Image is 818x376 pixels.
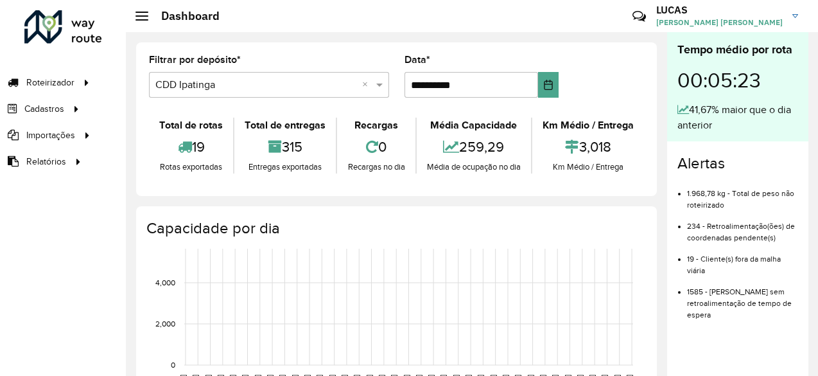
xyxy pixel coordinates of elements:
div: Média de ocupação no dia [420,161,528,174]
div: Entregas exportadas [238,161,333,174]
div: Km Médio / Entrega [535,161,641,174]
text: 4,000 [155,278,175,287]
h4: Capacidade por dia [146,219,644,238]
li: 1.968,78 kg - Total de peso não roteirizado [687,178,798,211]
div: Tempo médio por rota [677,41,798,58]
span: Relatórios [26,155,66,168]
div: 0 [340,133,412,161]
h2: Dashboard [148,9,220,23]
label: Filtrar por depósito [149,52,241,67]
span: Cadastros [24,102,64,116]
span: Importações [26,129,75,142]
button: Choose Date [538,72,559,98]
div: Total de entregas [238,118,333,133]
span: [PERSON_NAME] [PERSON_NAME] [656,17,783,28]
h3: LUCAS [656,4,783,16]
span: Clear all [362,77,373,93]
text: 2,000 [155,319,175,328]
a: Contato Rápido [625,3,653,30]
li: 1585 - [PERSON_NAME] sem retroalimentação de tempo de espera [687,276,798,321]
text: 0 [171,361,175,369]
span: Roteirizador [26,76,74,89]
div: 41,67% maior que o dia anterior [677,102,798,133]
div: 19 [152,133,230,161]
li: 234 - Retroalimentação(ões) de coordenadas pendente(s) [687,211,798,244]
div: 259,29 [420,133,528,161]
div: Km Médio / Entrega [535,118,641,133]
div: Total de rotas [152,118,230,133]
li: 19 - Cliente(s) fora da malha viária [687,244,798,276]
div: Rotas exportadas [152,161,230,174]
div: 00:05:23 [677,58,798,102]
h4: Alertas [677,154,798,173]
div: 315 [238,133,333,161]
div: Média Capacidade [420,118,528,133]
label: Data [405,52,430,67]
div: Recargas [340,118,412,133]
div: 3,018 [535,133,641,161]
div: Recargas no dia [340,161,412,174]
